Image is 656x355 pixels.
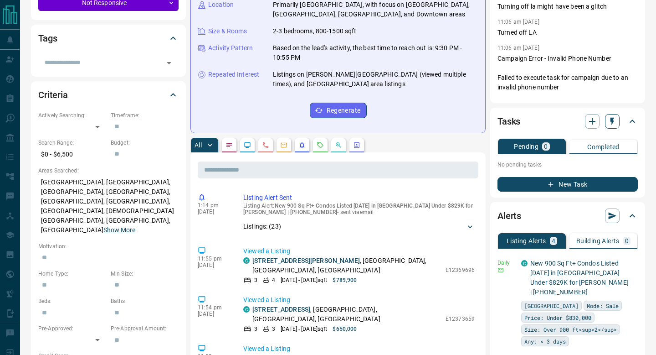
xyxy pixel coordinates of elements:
[310,103,367,118] button: Regenerate
[243,203,475,215] p: Listing Alert : - sent via email
[524,337,566,346] span: Any: < 3 days
[521,260,528,266] div: condos.ca
[544,143,548,150] p: 0
[497,114,520,129] h2: Tasks
[262,141,269,149] svg: Calls
[38,242,179,251] p: Motivation:
[252,256,441,275] p: , [GEOGRAPHIC_DATA], [GEOGRAPHIC_DATA], [GEOGRAPHIC_DATA]
[497,158,638,172] p: No pending tasks
[625,238,629,244] p: 0
[353,141,360,149] svg: Agent Actions
[281,325,327,333] p: [DATE] - [DATE] sqft
[243,295,475,305] p: Viewed a Listing
[273,70,478,89] p: Listings on [PERSON_NAME][GEOGRAPHIC_DATA] (viewed multiple times), and [GEOGRAPHIC_DATA] area li...
[38,31,57,46] h2: Tags
[111,111,179,120] p: Timeframe:
[446,315,475,323] p: E12373659
[103,225,135,235] button: Show More
[38,324,106,333] p: Pre-Approved:
[38,88,68,102] h2: Criteria
[254,325,257,333] p: 3
[252,306,310,313] a: [STREET_ADDRESS]
[497,177,638,192] button: New Task
[243,306,250,313] div: condos.ca
[446,266,475,274] p: E12369696
[38,175,179,238] p: [GEOGRAPHIC_DATA], [GEOGRAPHIC_DATA], [GEOGRAPHIC_DATA], [GEOGRAPHIC_DATA], [GEOGRAPHIC_DATA], [G...
[497,209,521,223] h2: Alerts
[497,19,539,25] p: 11:06 am [DATE]
[524,313,591,322] span: Price: Under $830,000
[252,257,360,264] a: [STREET_ADDRESS][PERSON_NAME]
[497,28,638,37] p: Turned off LA
[243,344,475,354] p: Viewed a Listing
[514,143,538,150] p: Pending
[208,43,253,53] p: Activity Pattern
[111,270,179,278] p: Min Size:
[243,218,475,235] div: Listings: (23)
[243,222,281,231] p: Listings: ( 23 )
[244,141,251,149] svg: Lead Browsing Activity
[38,27,179,49] div: Tags
[530,260,629,296] a: New 900 Sq Ft+ Condos Listed [DATE] in [GEOGRAPHIC_DATA] Under $829K for [PERSON_NAME] | [PHONE_N...
[497,54,638,92] p: Campaign Error - Invalid Phone Number Failed to execute task for campaign due to an invalid phone...
[317,141,324,149] svg: Requests
[524,301,579,310] span: [GEOGRAPHIC_DATA]
[524,325,617,334] span: Size: Over 900 ft<sup>2</sup>
[587,144,620,150] p: Completed
[576,238,620,244] p: Building Alerts
[333,325,357,333] p: $650,000
[497,259,516,267] p: Daily
[225,141,233,149] svg: Notes
[497,110,638,132] div: Tasks
[272,276,275,284] p: 4
[111,297,179,305] p: Baths:
[243,203,473,215] span: New 900 Sq Ft+ Condos Listed [DATE] in [GEOGRAPHIC_DATA] Under $829K for [PERSON_NAME] | [PHONE_N...
[38,139,106,147] p: Search Range:
[254,276,257,284] p: 3
[38,270,106,278] p: Home Type:
[38,111,106,120] p: Actively Searching:
[198,209,230,215] p: [DATE]
[281,276,327,284] p: [DATE] - [DATE] sqft
[163,57,175,69] button: Open
[497,45,539,51] p: 11:06 am [DATE]
[38,147,106,162] p: $0 - $6,500
[497,267,504,273] svg: Email
[335,141,342,149] svg: Opportunities
[38,297,106,305] p: Beds:
[280,141,287,149] svg: Emails
[198,262,230,268] p: [DATE]
[497,2,638,11] p: Turning off la might have been a glitch
[208,26,247,36] p: Size & Rooms
[198,304,230,311] p: 11:54 pm
[208,70,259,79] p: Repeated Interest
[38,167,179,175] p: Areas Searched:
[507,238,546,244] p: Listing Alerts
[198,311,230,317] p: [DATE]
[111,139,179,147] p: Budget:
[273,43,478,63] p: Based on the lead's activity, the best time to reach out is: 9:30 PM - 10:55 PM
[195,142,202,148] p: All
[198,256,230,262] p: 11:55 pm
[298,141,306,149] svg: Listing Alerts
[497,205,638,227] div: Alerts
[38,84,179,106] div: Criteria
[111,324,179,333] p: Pre-Approval Amount:
[273,26,357,36] p: 2-3 bedrooms, 800-1500 sqft
[333,276,357,284] p: $789,900
[272,325,275,333] p: 3
[243,257,250,264] div: condos.ca
[198,202,230,209] p: 1:14 pm
[587,301,619,310] span: Mode: Sale
[243,246,475,256] p: Viewed a Listing
[252,305,441,324] p: , [GEOGRAPHIC_DATA], [GEOGRAPHIC_DATA], [GEOGRAPHIC_DATA]
[243,193,475,203] p: Listing Alert Sent
[552,238,555,244] p: 4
